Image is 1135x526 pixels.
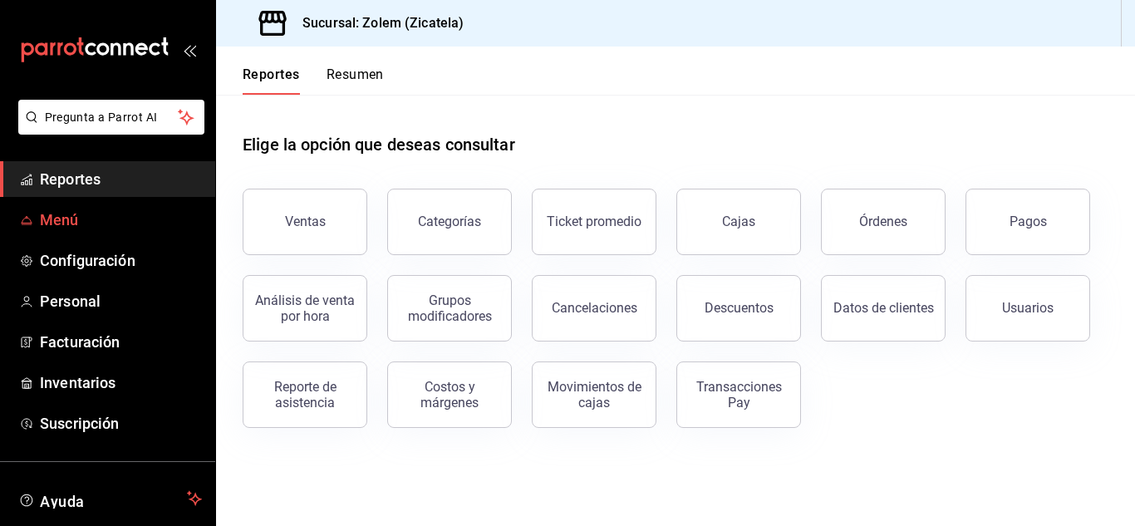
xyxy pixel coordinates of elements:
div: Descuentos [705,300,774,316]
span: Personal [40,290,202,312]
span: Reportes [40,168,202,190]
div: Ticket promedio [547,214,641,229]
button: Ventas [243,189,367,255]
span: Pregunta a Parrot AI [45,109,179,126]
div: Reporte de asistencia [253,379,356,410]
button: Reportes [243,66,300,95]
button: Descuentos [676,275,801,342]
button: Análisis de venta por hora [243,275,367,342]
div: Grupos modificadores [398,292,501,324]
div: Ventas [285,214,326,229]
button: Grupos modificadores [387,275,512,342]
span: Ayuda [40,489,180,509]
span: Inventarios [40,371,202,394]
div: Categorías [418,214,481,229]
button: Costos y márgenes [387,361,512,428]
div: Costos y márgenes [398,379,501,410]
button: Reporte de asistencia [243,361,367,428]
div: Movimientos de cajas [543,379,646,410]
button: open_drawer_menu [183,43,196,57]
h1: Elige la opción que deseas consultar [243,132,515,157]
div: navigation tabs [243,66,384,95]
div: Datos de clientes [833,300,934,316]
div: Pagos [1010,214,1047,229]
button: Pregunta a Parrot AI [18,100,204,135]
div: Cajas [722,214,755,229]
button: Pagos [965,189,1090,255]
button: Órdenes [821,189,946,255]
button: Movimientos de cajas [532,361,656,428]
div: Transacciones Pay [687,379,790,410]
button: Resumen [327,66,384,95]
button: Cancelaciones [532,275,656,342]
div: Usuarios [1002,300,1054,316]
div: Análisis de venta por hora [253,292,356,324]
a: Pregunta a Parrot AI [12,120,204,138]
span: Suscripción [40,412,202,435]
button: Transacciones Pay [676,361,801,428]
button: Cajas [676,189,801,255]
button: Usuarios [965,275,1090,342]
button: Ticket promedio [532,189,656,255]
div: Órdenes [859,214,907,229]
span: Facturación [40,331,202,353]
div: Cancelaciones [552,300,637,316]
button: Datos de clientes [821,275,946,342]
span: Menú [40,209,202,231]
span: Configuración [40,249,202,272]
button: Categorías [387,189,512,255]
h3: Sucursal: Zolem (Zicatela) [289,13,464,33]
